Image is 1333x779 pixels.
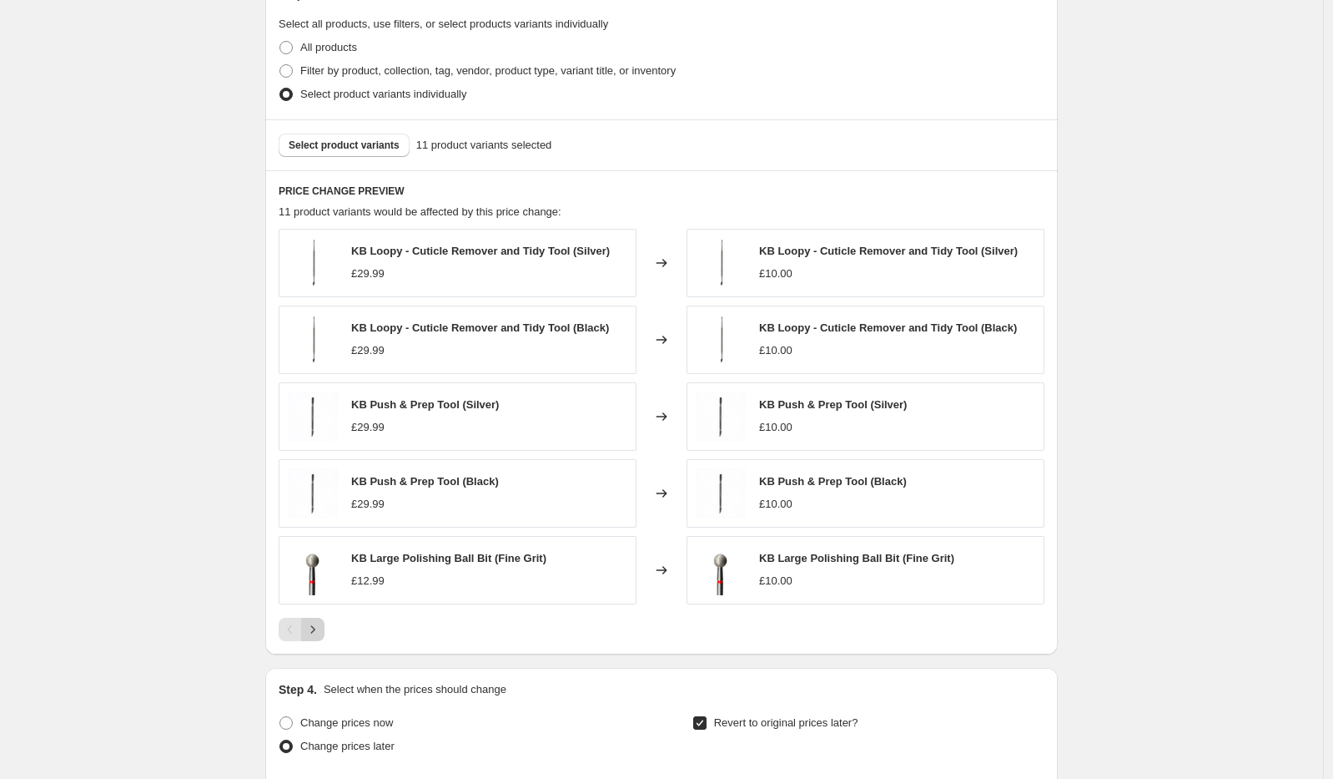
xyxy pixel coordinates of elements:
span: KB Push & Prep Tool (Black) [351,475,499,488]
span: KB Loopy - Cuticle Remover and Tidy Tool (Silver) [351,245,610,257]
div: £12.99 [351,573,385,589]
span: KB Loopy - Cuticle Remover and Tidy Tool (Silver) [759,245,1018,257]
span: Filter by product, collection, tag, vendor, product type, variant title, or inventory [300,64,676,77]
span: Change prices later [300,740,395,752]
span: Select all products, use filters, or select products variants individually [279,18,608,30]
img: Silver_Loopy_-_White_80x.png [696,238,746,288]
div: £10.00 [759,266,792,282]
span: All products [300,41,357,53]
h6: PRICE CHANGE PREVIEW [279,185,1044,198]
button: Next [301,618,324,641]
div: £29.99 [351,419,385,436]
nav: Pagination [279,618,324,641]
p: Select when the prices should change [324,681,506,698]
span: 11 product variants would be affected by this price change: [279,205,561,218]
div: £10.00 [759,342,792,359]
span: KB Push & Prep Tool (Black) [759,475,907,488]
button: Select product variants [279,134,410,157]
span: KB Push & Prep Tool (Silver) [351,398,499,411]
div: £10.00 [759,496,792,513]
img: Silver_Loopy_-_White_80x.png [288,315,338,365]
h2: Step 4. [279,681,317,698]
div: £10.00 [759,573,792,589]
img: Screenshot_2025-06-19_143530_fde85c84-acda-4063-bcad-41469bb34181_80x.png [288,392,338,442]
span: KB Loopy - Cuticle Remover and Tidy Tool (Black) [759,321,1017,334]
span: 11 product variants selected [416,137,552,154]
span: KB Large Polishing Ball Bit (Fine Grit) [351,552,546,564]
div: £10.00 [759,419,792,436]
img: Large_Polishing_Ball_-_F_-_White_80x.png [288,545,338,595]
img: Silver_Loopy_-_White_80x.png [696,315,746,365]
div: £29.99 [351,266,385,282]
div: £29.99 [351,342,385,359]
img: Silver_Loopy_-_White_80x.png [288,238,338,288]
span: Change prices now [300,716,393,729]
img: Large_Polishing_Ball_-_F_-_White_80x.png [696,545,746,595]
img: Screenshot_2025-06-19_143530_fde85c84-acda-4063-bcad-41469bb34181_80x.png [288,468,338,518]
span: KB Large Polishing Ball Bit (Fine Grit) [759,552,954,564]
span: Select product variants [289,139,400,152]
img: Screenshot_2025-06-19_143530_fde85c84-acda-4063-bcad-41469bb34181_80x.png [696,392,746,442]
img: Screenshot_2025-06-19_143530_fde85c84-acda-4063-bcad-41469bb34181_80x.png [696,468,746,518]
span: Select product variants individually [300,88,466,100]
span: Revert to original prices later? [714,716,858,729]
span: KB Loopy - Cuticle Remover and Tidy Tool (Black) [351,321,609,334]
span: KB Push & Prep Tool (Silver) [759,398,907,411]
div: £29.99 [351,496,385,513]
